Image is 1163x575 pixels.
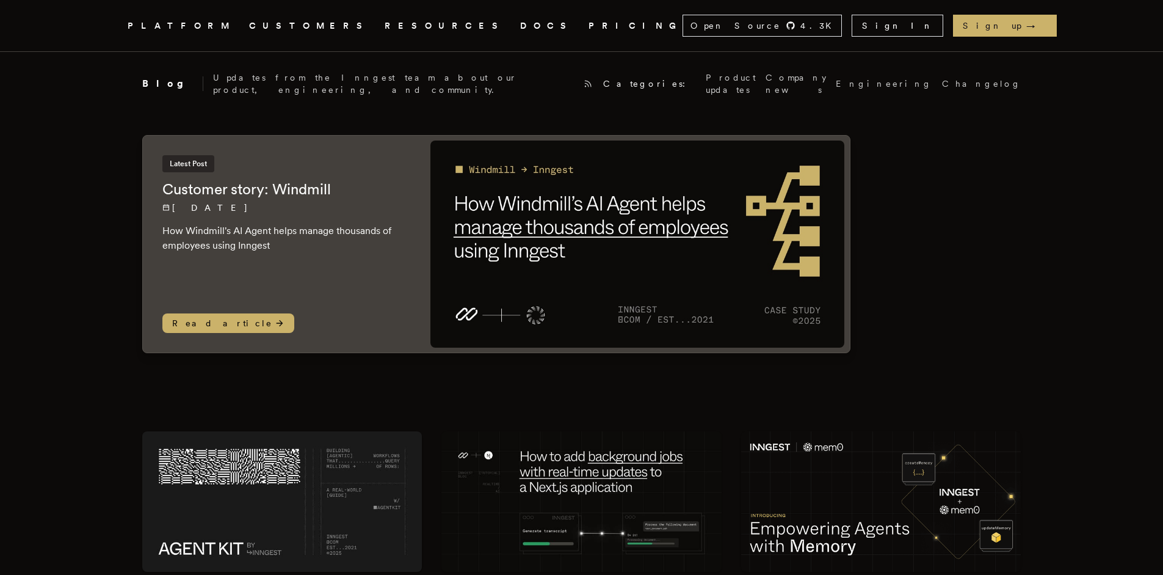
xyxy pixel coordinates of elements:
[162,180,406,199] h2: Customer story: Windmill
[520,18,574,34] a: DOCS
[249,18,370,34] a: CUSTOMERS
[162,155,214,172] span: Latest Post
[162,224,406,253] p: How Windmill's AI Agent helps manage thousands of employees using Inngest
[385,18,505,34] button: RESOURCES
[213,71,574,96] p: Updates from the Inngest team about our product, engineering, and community.
[766,71,826,96] a: Company news
[603,78,696,90] span: Categories:
[142,76,203,91] h2: Blog
[441,431,722,571] img: Featured image for How to add background jobs with real-time updates to a Next.js application blo...
[1026,20,1047,32] span: →
[706,71,756,96] a: Product updates
[942,78,1021,90] a: Changelog
[741,431,1021,571] img: Featured image for Empowering Agents with Memory blog post
[162,202,406,214] p: [DATE]
[836,78,932,90] a: Engineering
[953,15,1057,37] a: Sign up
[162,313,294,333] span: Read article
[128,18,234,34] button: PLATFORM
[430,141,845,348] img: Featured image for Customer story: Windmill blog post
[142,135,850,353] a: Latest PostCustomer story: Windmill[DATE] How Windmill's AI Agent helps manage thousands of emplo...
[800,20,839,32] span: 4.3 K
[589,18,683,34] a: PRICING
[690,20,781,32] span: Open Source
[142,431,422,571] img: Featured image for Building Agentic Workflows That Query Millions of Rows: A Real-World Guide wit...
[852,15,943,37] a: Sign In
